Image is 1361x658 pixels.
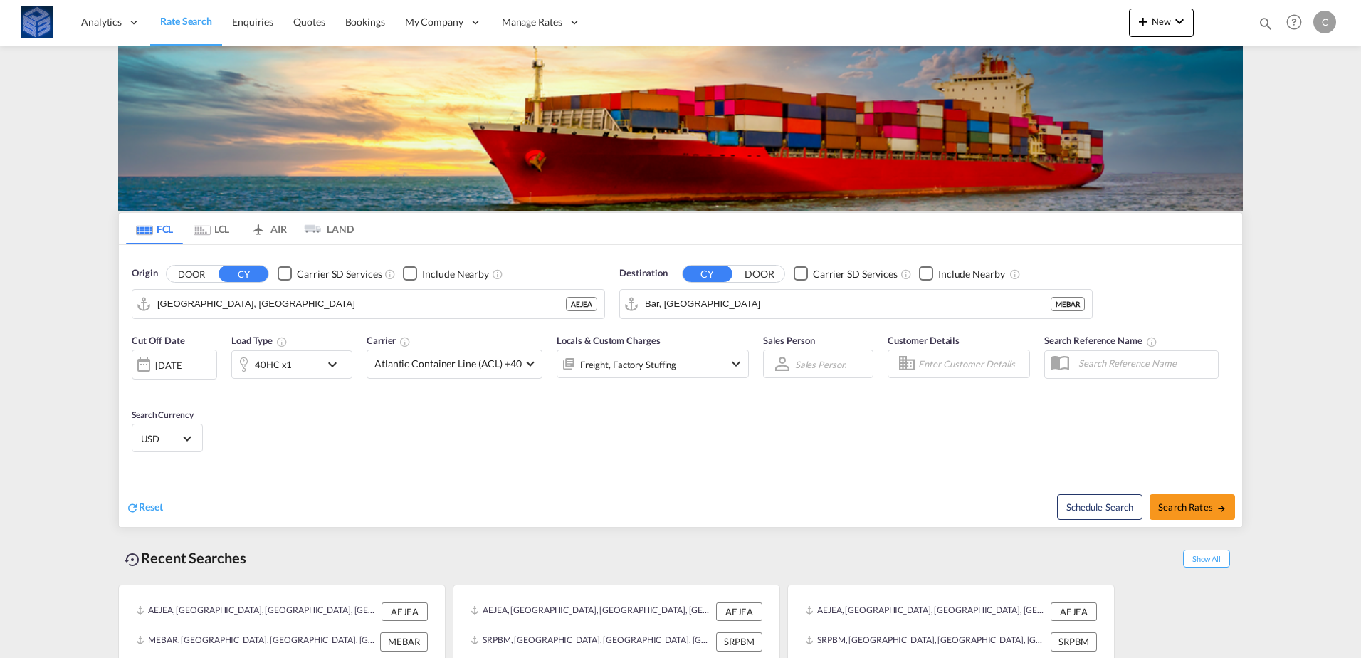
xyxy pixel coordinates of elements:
div: 40HC x1 [255,355,292,375]
span: USD [141,432,181,445]
div: AEJEA, Jebel Ali, United Arab Emirates, Middle East, Middle East [805,602,1047,621]
div: SRPBM, Paramaribo, Suriname, South America, Americas [471,632,713,651]
button: icon-plus 400-fgNewicon-chevron-down [1129,9,1194,37]
button: CY [683,266,732,282]
md-icon: icon-chevron-down [324,356,348,373]
div: C [1313,11,1336,33]
div: Include Nearby [938,267,1005,281]
div: Recent Searches [118,542,252,574]
md-icon: icon-plus 400-fg [1135,13,1152,30]
div: AEJEA, Jebel Ali, United Arab Emirates, Middle East, Middle East [136,602,378,621]
div: Help [1282,10,1313,36]
div: [DATE] [132,350,217,380]
div: AEJEA, Jebel Ali, United Arab Emirates, Middle East, Middle East [471,602,713,621]
div: MEBAR [1051,297,1085,311]
md-icon: The selected Trucker/Carrierwill be displayed in the rate results If the rates are from another f... [399,336,411,348]
div: SRPBM [1051,632,1097,651]
md-checkbox: Checkbox No Ink [403,266,489,281]
div: [DATE] [155,359,184,372]
div: AEJEA [1051,602,1097,621]
md-checkbox: Checkbox No Ink [794,266,898,281]
span: Carrier [367,335,411,346]
div: icon-refreshReset [126,500,163,516]
md-checkbox: Checkbox No Ink [278,266,382,281]
span: Enquiries [232,16,273,28]
span: Cut Off Date [132,335,185,346]
span: Search Reference Name [1044,335,1157,346]
md-icon: Unchecked: Ignores neighbouring ports when fetching rates.Checked : Includes neighbouring ports w... [1009,268,1021,280]
md-icon: icon-arrow-right [1217,503,1226,513]
div: Freight Factory Stuffingicon-chevron-down [557,350,749,378]
md-icon: icon-information-outline [276,336,288,348]
span: Bookings [345,16,385,28]
img: LCL+%26+FCL+BACKGROUND.png [118,46,1243,211]
div: MEBAR [380,632,428,651]
input: Search Reference Name [1071,352,1218,374]
span: Analytics [81,15,122,29]
span: Show All [1183,550,1230,568]
span: Sales Person [763,335,815,346]
img: fff785d0086311efa2d3e168b14c2f64.png [21,6,53,38]
md-tab-item: LAND [297,213,354,244]
div: MEBAR, Bar, Montenegro, Southern Europe, Europe [136,632,377,651]
button: CY [219,266,268,282]
input: Enter Customer Details [918,353,1025,375]
div: AEJEA [566,297,597,311]
span: Reset [139,501,163,513]
md-input-container: Bar, MEBAR [620,290,1092,318]
button: DOOR [167,266,216,282]
span: Destination [619,266,668,281]
div: icon-magnify [1258,16,1273,37]
input: Search by Port [645,293,1051,315]
md-icon: Unchecked: Search for CY (Container Yard) services for all selected carriers.Checked : Search for... [900,268,912,280]
span: Customer Details [888,335,960,346]
button: Search Ratesicon-arrow-right [1150,494,1235,520]
md-pagination-wrapper: Use the left and right arrow keys to navigate between tabs [126,213,354,244]
span: Origin [132,266,157,281]
md-input-container: Jebel Ali, AEJEA [132,290,604,318]
div: SRPBM, Paramaribo, Suriname, South America, Americas [805,632,1047,651]
md-icon: Unchecked: Search for CY (Container Yard) services for all selected carriers.Checked : Search for... [384,268,396,280]
div: Freight Factory Stuffing [580,355,677,375]
span: Rate Search [160,15,212,27]
span: Quotes [293,16,325,28]
md-select: Sales Person [794,354,848,375]
md-icon: icon-chevron-down [1171,13,1188,30]
div: AEJEA [716,602,762,621]
div: Carrier SD Services [297,267,382,281]
span: Help [1282,10,1306,34]
span: Locals & Custom Charges [557,335,661,346]
md-icon: icon-magnify [1258,16,1273,31]
div: SRPBM [716,632,762,651]
md-checkbox: Checkbox No Ink [919,266,1005,281]
md-select: Select Currency: $ USDUnited States Dollar [140,428,195,449]
md-tab-item: AIR [240,213,297,244]
div: Include Nearby [422,267,489,281]
md-icon: icon-chevron-down [727,355,745,372]
div: AEJEA [382,602,428,621]
md-datepicker: Select [132,378,142,397]
span: Manage Rates [502,15,562,29]
span: My Company [405,15,463,29]
md-icon: Your search will be saved by the below given name [1146,336,1157,348]
md-tab-item: LCL [183,213,240,244]
span: New [1135,16,1188,27]
div: 40HC x1icon-chevron-down [231,350,352,379]
input: Search by Port [157,293,566,315]
md-icon: Unchecked: Ignores neighbouring ports when fetching rates.Checked : Includes neighbouring ports w... [492,268,503,280]
md-icon: icon-refresh [126,501,139,514]
span: Search Currency [132,409,194,420]
div: Origin DOOR CY Checkbox No InkUnchecked: Search for CY (Container Yard) services for all selected... [119,245,1242,527]
span: Load Type [231,335,288,346]
span: Atlantic Container Line (ACL) +40 [374,357,522,371]
div: Carrier SD Services [813,267,898,281]
span: Search Rates [1158,501,1226,513]
md-icon: icon-airplane [250,221,267,231]
md-tab-item: FCL [126,213,183,244]
button: Note: By default Schedule search will only considerorigin ports, destination ports and cut off da... [1057,494,1142,520]
md-icon: icon-backup-restore [124,551,141,568]
button: DOOR [735,266,784,282]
